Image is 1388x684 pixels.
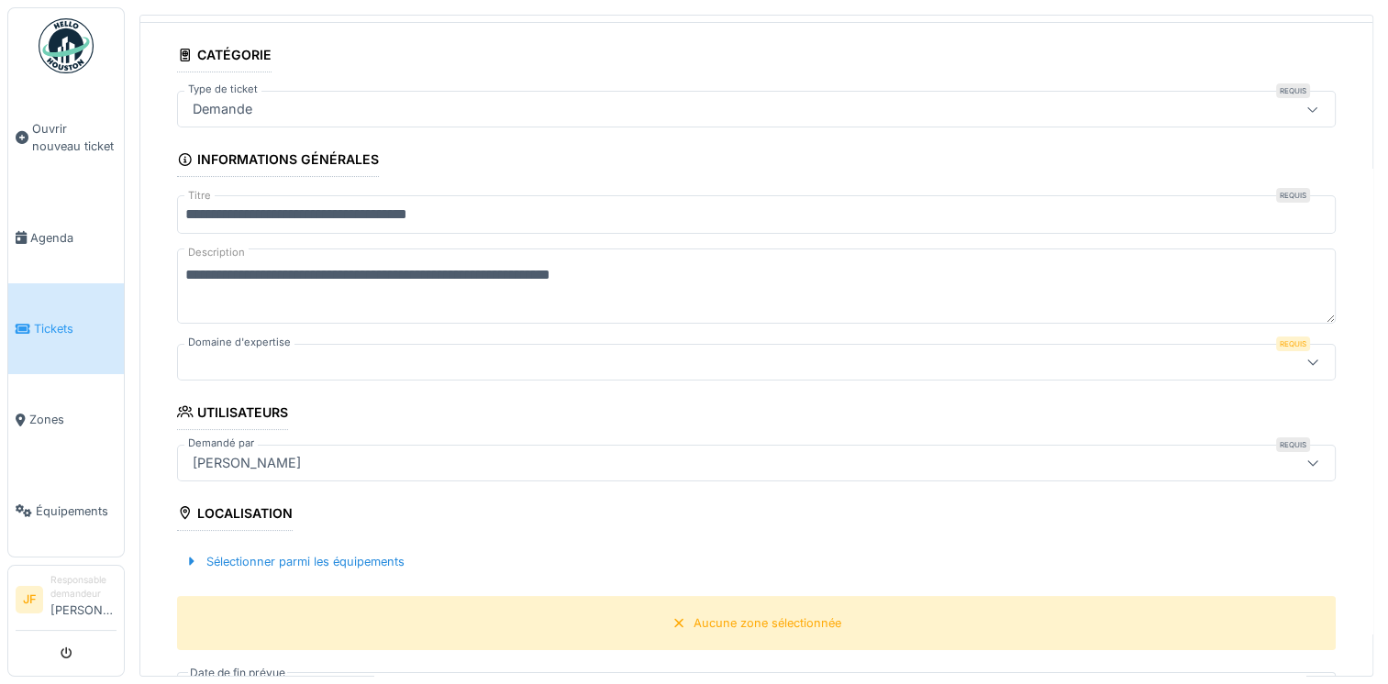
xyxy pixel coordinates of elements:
[694,614,841,632] div: Aucune zone sélectionnée
[34,320,117,337] span: Tickets
[39,18,94,73] img: Badge_color-CXgf-gQk.svg
[177,549,412,574] div: Sélectionner parmi les équipements
[36,502,117,520] span: Équipements
[30,229,117,247] span: Agenda
[177,399,288,430] div: Utilisateurs
[1276,336,1310,351] div: Requis
[177,146,379,177] div: Informations générales
[177,41,272,72] div: Catégorie
[184,188,215,204] label: Titre
[1276,83,1310,98] div: Requis
[188,663,287,683] label: Date de fin prévue
[8,374,124,465] a: Zones
[8,283,124,374] a: Tickets
[1276,188,1310,203] div: Requis
[1276,437,1310,452] div: Requis
[8,83,124,193] a: Ouvrir nouveau ticket
[29,411,117,428] span: Zones
[185,99,260,119] div: Demande
[32,120,117,155] span: Ouvrir nouveau ticket
[184,241,249,264] label: Description
[184,335,294,350] label: Domaine d'expertise
[184,82,261,97] label: Type de ticket
[184,436,258,451] label: Demandé par
[185,453,308,473] div: [PERSON_NAME]
[177,500,293,531] div: Localisation
[50,573,117,601] div: Responsable demandeur
[8,466,124,557] a: Équipements
[50,573,117,626] li: [PERSON_NAME]
[8,193,124,283] a: Agenda
[16,586,43,613] li: JF
[16,573,117,631] a: JF Responsable demandeur[PERSON_NAME]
